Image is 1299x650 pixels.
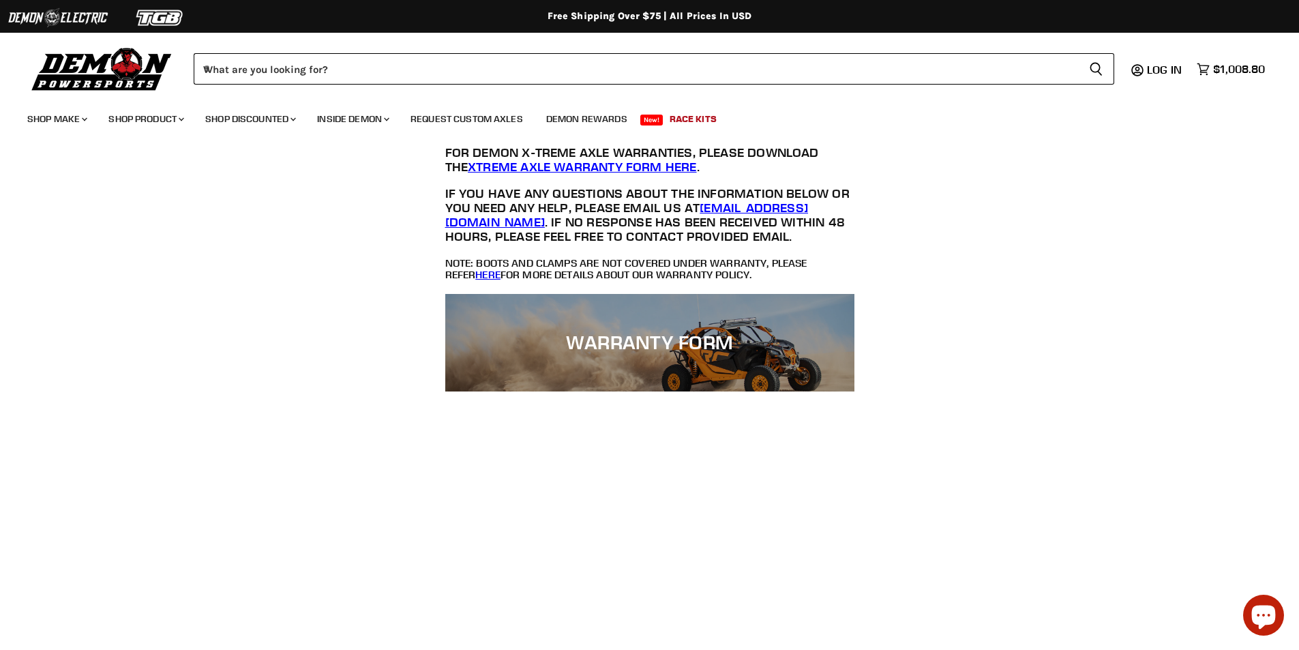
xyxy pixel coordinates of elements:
span: Log in [1147,63,1182,76]
a: Race Kits [659,105,727,133]
a: Shop Product [98,105,192,133]
a: here [475,268,501,281]
a: Shop Discounted [195,105,304,133]
a: Inside Demon [307,105,398,133]
a: Xtreme Axle Warranty Form here [468,159,696,175]
div: Free Shipping Over $75 | All Prices In USD [104,10,1195,23]
button: Search [1078,53,1114,85]
a: Log in [1141,63,1190,76]
a: [EMAIL_ADDRESS][DOMAIN_NAME] [445,200,809,230]
inbox-online-store-chat: Shopify online store chat [1239,595,1288,639]
a: Shop Make [17,105,95,133]
a: Demon Rewards [536,105,638,133]
a: $1,008.80 [1190,59,1272,79]
img: Demon Powersports [27,44,177,93]
h4: Note: Boots and clamps are not covered under warranty, please refer for more details about our wa... [445,257,854,280]
span: New! [640,115,663,125]
ul: Main menu [17,100,1261,133]
h3: For Demon X-Treme Axle Warranties, please download the . [445,145,854,174]
h1: Warranty Form [566,331,734,353]
img: TGB Logo 2 [109,5,211,31]
span: $1,008.80 [1213,63,1265,76]
a: Request Custom Axles [400,105,533,133]
h3: If you have any questions about the information below or you need any help, please email us at . ... [445,186,854,243]
img: Demon Electric Logo 2 [7,5,109,31]
input: When autocomplete results are available use up and down arrows to review and enter to select [194,53,1078,85]
form: Product [194,53,1114,85]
